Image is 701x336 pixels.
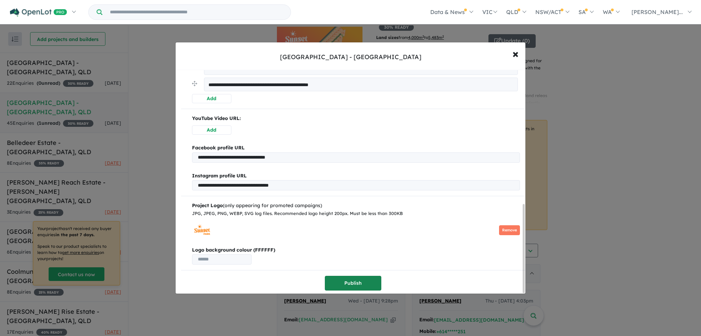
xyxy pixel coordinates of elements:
[192,125,231,135] button: Add
[104,5,289,19] input: Try estate name, suburb, builder or developer
[10,8,67,17] img: Openlot PRO Logo White
[192,246,520,254] b: Logo background colour (FFFFFF)
[632,9,683,15] span: [PERSON_NAME]...
[280,53,421,62] div: [GEOGRAPHIC_DATA] - [GEOGRAPHIC_DATA]
[192,210,520,217] div: JPG, JPEG, PNG, WEBP, SVG log files. Recommended logo height 200px. Must be less than 300KB
[192,145,245,151] b: Facebook profile URL
[512,46,519,61] span: ×
[192,220,213,241] img: Sunset%20Park%20Estate%20-%20Sladevale___1753945182.png
[192,202,223,209] b: Project Logo
[499,225,520,235] button: Remove
[325,276,381,291] button: Publish
[192,81,197,86] img: drag.svg
[192,115,520,123] p: YouTube Video URL:
[192,94,231,103] button: Add
[192,202,520,210] div: (only appearing for promoted campaigns)
[192,173,247,179] b: Instagram profile URL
